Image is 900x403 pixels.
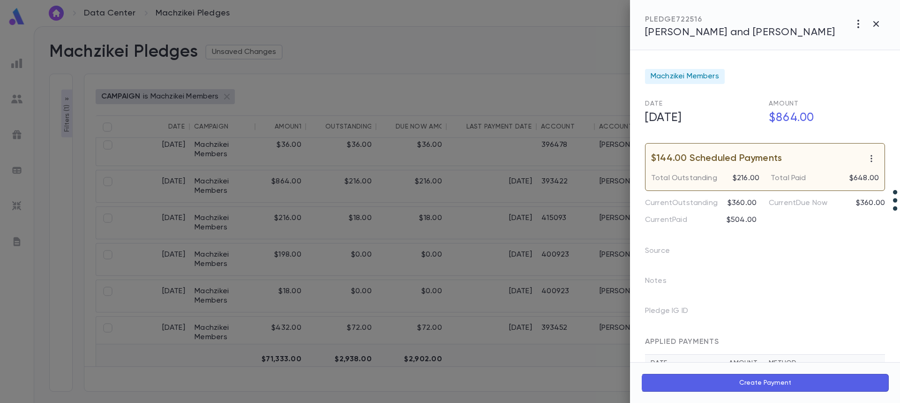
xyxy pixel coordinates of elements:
p: Current Paid [645,215,687,225]
div: Machzikei Members [645,69,725,84]
h5: [DATE] [639,108,761,128]
p: Total Paid [771,174,806,183]
p: $144.00 Scheduled Payments [651,154,782,163]
p: Total Outstanding [651,174,717,183]
th: Method [763,355,885,372]
h5: $864.00 [763,108,885,128]
span: APPLIED PAYMENTS [645,338,719,346]
p: $360.00 [856,198,885,208]
div: Amount [729,359,757,367]
span: [PERSON_NAME] and [PERSON_NAME] [645,27,835,38]
p: Pledge IG ID [645,304,703,322]
p: Source [645,243,685,262]
span: Date [645,100,662,107]
span: Amount [769,100,799,107]
p: Current Outstanding [645,198,718,208]
div: Date [651,359,729,367]
div: PLEDGE 722516 [645,15,835,24]
button: Create Payment [641,374,889,392]
p: Current Due Now [769,198,827,208]
p: $648.00 [849,174,879,183]
p: Notes [645,274,682,292]
span: Machzikei Members [651,72,719,81]
p: $360.00 [727,198,757,208]
p: $504.00 [727,215,757,225]
p: $216.00 [733,174,759,183]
